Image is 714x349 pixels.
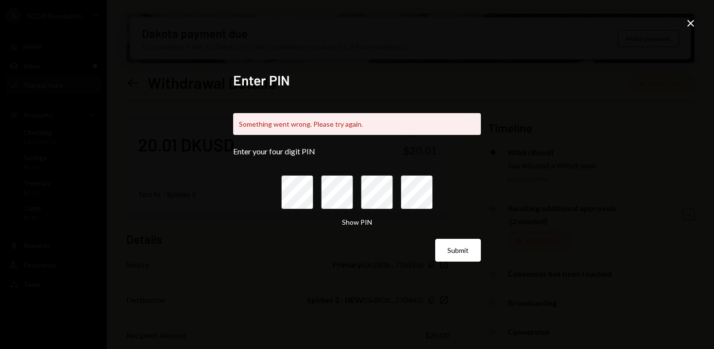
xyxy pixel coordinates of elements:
[321,175,353,209] input: pin code 2 of 4
[435,239,481,262] button: Submit
[233,113,481,135] div: Something went wrong. Please try again.
[361,175,393,209] input: pin code 3 of 4
[233,71,481,90] h2: Enter PIN
[401,175,433,209] input: pin code 4 of 4
[281,175,313,209] input: pin code 1 of 4
[233,147,481,156] div: Enter your four digit PIN
[342,218,372,227] button: Show PIN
